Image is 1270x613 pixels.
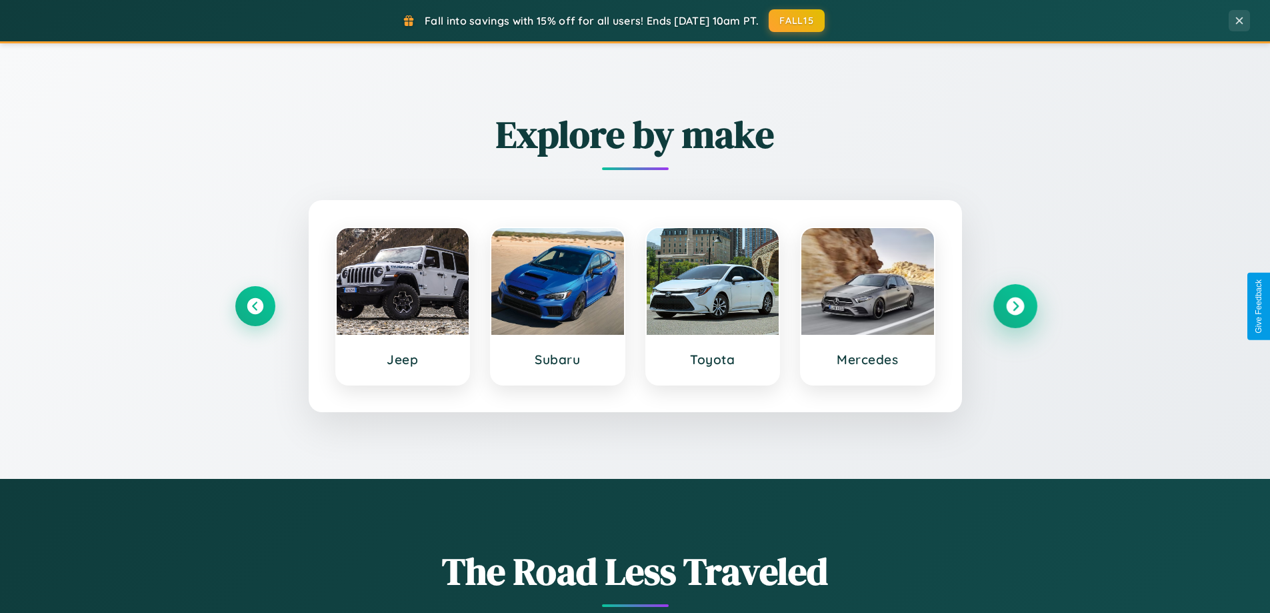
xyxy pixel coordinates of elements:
[1254,279,1263,334] div: Give Feedback
[505,352,611,368] h3: Subaru
[425,14,759,27] span: Fall into savings with 15% off for all users! Ends [DATE] 10am PT.
[235,109,1035,160] h2: Explore by make
[350,352,456,368] h3: Jeep
[235,546,1035,597] h1: The Road Less Traveled
[815,352,921,368] h3: Mercedes
[769,9,825,32] button: FALL15
[660,352,766,368] h3: Toyota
